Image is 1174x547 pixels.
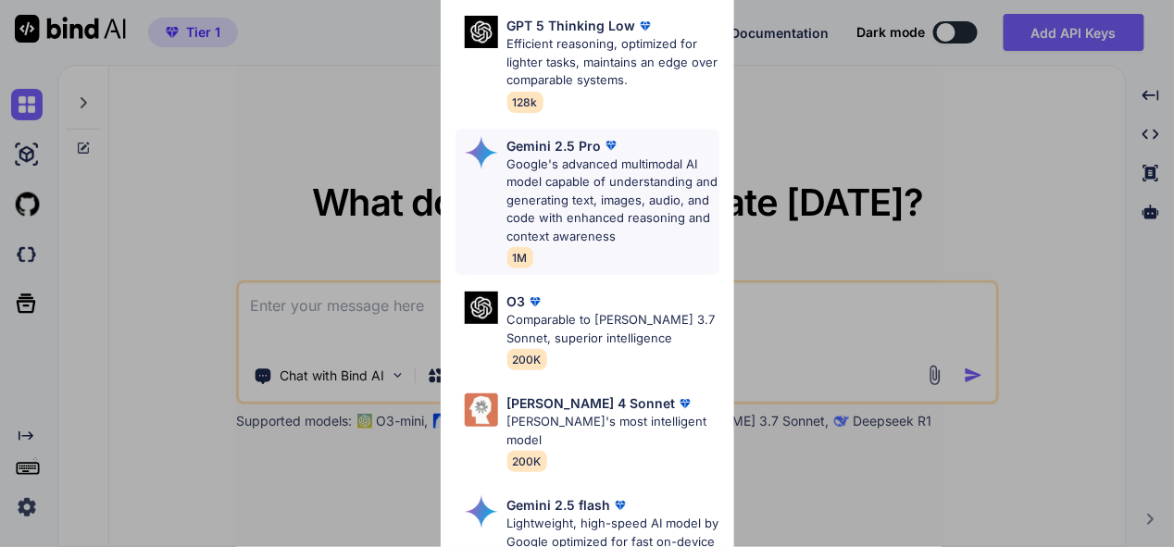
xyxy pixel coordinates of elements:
img: premium [636,17,655,35]
p: [PERSON_NAME] 4 Sonnet [507,393,676,413]
span: 200K [507,451,547,472]
p: Gemini 2.5 Pro [507,136,602,155]
img: premium [611,496,630,515]
img: premium [526,292,544,311]
img: Pick Models [465,292,498,324]
p: Gemini 2.5 flash [507,495,611,515]
span: 200K [507,349,547,370]
span: 128k [507,92,543,113]
img: premium [602,136,620,155]
img: premium [676,394,694,413]
span: 1M [507,247,533,268]
p: GPT 5 Thinking Low [507,16,636,35]
img: Pick Models [465,136,498,169]
img: Pick Models [465,495,498,528]
p: [PERSON_NAME]'s most intelligent model [507,413,719,449]
img: Pick Models [465,16,498,48]
p: O3 [507,292,526,311]
img: Pick Models [465,393,498,427]
p: Efficient reasoning, optimized for lighter tasks, maintains an edge over comparable systems. [507,35,719,90]
p: Google's advanced multimodal AI model capable of understanding and generating text, images, audio... [507,155,719,246]
p: Comparable to [PERSON_NAME] 3.7 Sonnet, superior intelligence [507,311,719,347]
